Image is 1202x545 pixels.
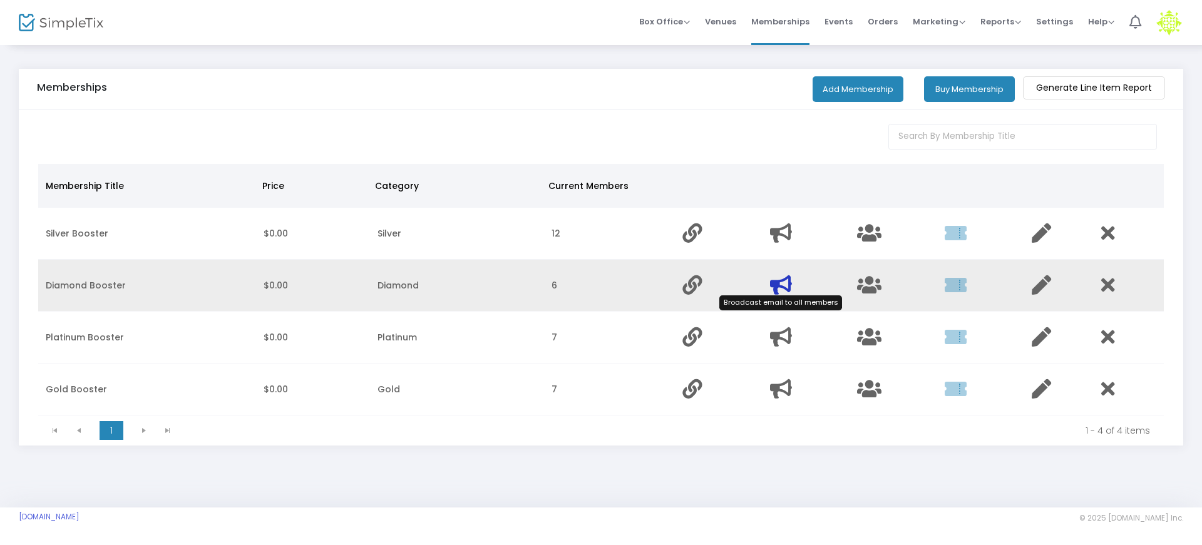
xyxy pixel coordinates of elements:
[913,16,965,28] span: Marketing
[370,208,545,260] td: Silver
[38,260,256,312] td: Diamond Booster
[888,124,1158,150] input: Search By Membership Title
[38,164,1164,415] div: Data table
[188,424,1150,437] kendo-pager-info: 1 - 4 of 4 items
[639,16,690,28] span: Box Office
[705,6,736,38] span: Venues
[813,76,903,102] button: Add Membership
[38,164,255,208] th: Membership Title
[751,6,809,38] span: Memberships
[544,208,675,260] td: 12
[100,421,123,440] span: Page 1
[255,164,367,208] th: Price
[1079,513,1183,523] span: © 2025 [DOMAIN_NAME] Inc.
[719,295,842,310] div: Broadcast email to all members
[37,81,107,94] h5: Memberships
[367,164,541,208] th: Category
[824,6,853,38] span: Events
[19,512,80,522] a: [DOMAIN_NAME]
[38,364,256,415] td: Gold Booster
[256,364,369,415] td: $0.00
[541,164,671,208] th: Current Members
[38,312,256,364] td: Platinum Booster
[544,260,675,312] td: 6
[544,312,675,364] td: 7
[1036,6,1073,38] span: Settings
[256,260,369,312] td: $0.00
[370,312,545,364] td: Platinum
[868,6,898,38] span: Orders
[980,16,1021,28] span: Reports
[256,312,369,364] td: $0.00
[924,76,1015,102] button: Buy Membership
[370,364,545,415] td: Gold
[38,208,256,260] td: Silver Booster
[256,208,369,260] td: $0.00
[370,260,545,312] td: Diamond
[1023,76,1165,99] m-button: Generate Line Item Report
[544,364,675,415] td: 7
[1088,16,1114,28] span: Help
